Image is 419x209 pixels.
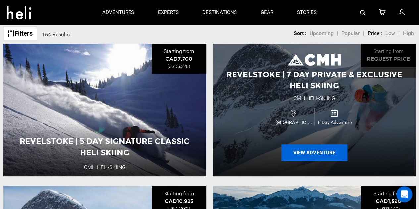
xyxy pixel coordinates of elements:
[396,186,412,202] div: Open Intercom Messenger
[360,10,365,15] img: search-bar-icon.svg
[337,30,338,37] li: |
[8,30,14,37] img: btn-icon.svg
[293,95,335,102] div: CMH Heli-Skiing
[281,144,347,161] button: View Adventure
[202,9,237,16] p: destinations
[368,30,382,37] li: Price :
[310,30,334,36] span: Upcoming
[385,30,395,36] span: Low
[288,54,341,65] img: images
[403,30,414,36] span: High
[274,119,314,126] span: [GEOGRAPHIC_DATA]
[226,70,402,90] span: Revelstoke | 7 Day Private & Exclusive Heli Skiing
[3,26,37,41] a: Filters
[341,30,360,36] span: Popular
[315,119,355,126] span: 8 Day Adventure
[294,30,306,37] li: Sort :
[42,31,70,38] span: 164 Results
[102,9,134,16] p: adventures
[398,30,400,37] li: |
[158,9,179,16] p: experts
[363,30,364,37] li: |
